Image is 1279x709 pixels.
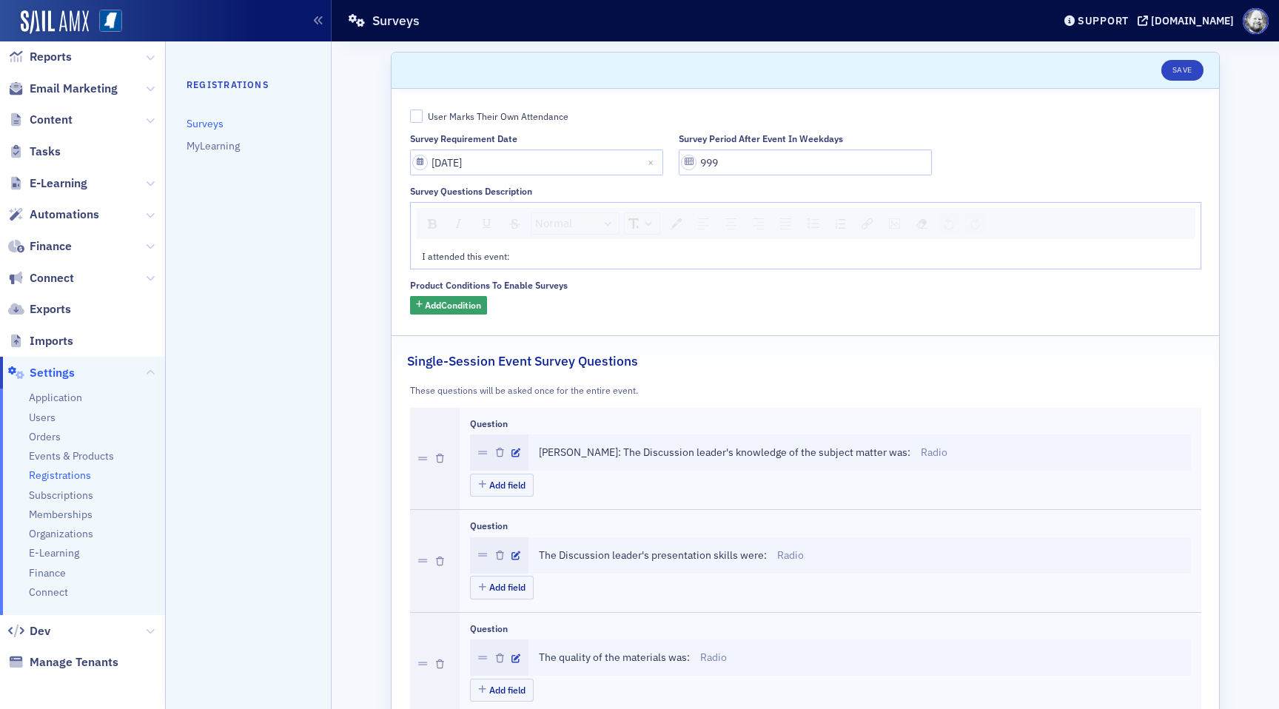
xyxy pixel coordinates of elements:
div: Link [856,213,878,234]
div: Right [748,213,769,234]
a: Finance [8,238,72,255]
a: Tasks [8,144,61,160]
div: rdw-history-control [936,212,988,235]
div: rdw-font-size-control [622,212,662,235]
div: Left [693,213,714,234]
a: Finance [29,566,66,580]
p: Radio [777,548,804,563]
span: Settings [30,365,75,381]
a: Email Marketing [8,81,118,97]
a: Reports [8,49,72,65]
a: View Homepage [89,10,122,35]
div: Survey questions description [410,186,532,197]
span: Exports [30,301,71,317]
p: Radio [921,445,947,460]
div: Product Conditions to Enable Surveys [410,280,568,291]
a: Automations [8,206,99,223]
div: rdw-textalign-control [690,212,799,235]
a: Subscriptions [29,488,93,503]
div: rdw-dropdown [624,212,660,235]
span: Content [30,112,73,128]
div: rdw-wrapper [410,202,1201,269]
div: Center [720,213,742,234]
a: Events & Products [29,449,114,463]
div: Ordered [830,214,850,234]
div: Undo [939,213,959,234]
a: Registrations [29,468,91,483]
div: Survey Period After Event in Weekdays [679,133,843,144]
a: Connect [8,270,74,286]
div: Italic [448,213,470,234]
button: Save [1161,60,1204,81]
h2: Single-Session Event Survey Questions [407,352,638,371]
span: Dev [30,623,50,639]
div: rdw-color-picker [662,212,690,235]
span: Add Condition [425,298,481,312]
span: Tasks [30,144,61,160]
a: Application [29,391,82,405]
div: Underline [476,213,498,234]
span: Normal [535,215,572,232]
span: Manage Tenants [30,654,118,671]
a: Font Size [625,213,659,234]
span: Finance [30,238,72,255]
button: AddCondition [410,296,488,315]
span: E-Learning [30,175,87,192]
input: MM/DD/YYYY [410,149,663,175]
div: rdw-list-control [799,212,853,235]
span: I attended this event: [422,250,510,262]
span: Imports [30,333,73,349]
a: E-Learning [29,546,79,560]
span: The quality of the materials was: [539,650,690,665]
button: Add field [470,474,534,497]
div: rdw-remove-control [908,212,936,235]
div: Survey Requirement Date [410,133,517,144]
button: Add field [470,679,534,702]
a: Block Type [531,213,619,234]
span: The Discussion leader's presentation skills were: [539,548,767,563]
div: Question [470,418,508,429]
div: Bold [423,214,442,234]
span: Orders [29,430,61,444]
h4: Registrations [187,78,310,91]
div: Unordered [802,213,825,234]
div: Justify [775,213,796,234]
a: Exports [8,301,71,317]
div: Remove [911,213,933,234]
input: User Marks Their Own Attendance [410,110,423,123]
a: Manage Tenants [8,654,118,671]
a: Connect [29,585,68,599]
div: Image [884,213,905,234]
span: Connect [30,270,74,286]
p: Radio [700,650,727,665]
div: These questions will be asked once for the entire event. [410,381,907,397]
h1: Surveys [372,12,420,30]
span: Profile [1243,8,1269,34]
div: User Marks Their Own Attendance [428,110,568,123]
div: rdw-link-control [853,212,881,235]
div: Strikethrough [504,214,526,234]
button: [DOMAIN_NAME] [1138,16,1239,26]
a: Imports [8,333,73,349]
span: Users [29,411,56,425]
span: Reports [30,49,72,65]
div: [DOMAIN_NAME] [1151,14,1234,27]
div: rdw-image-control [881,212,908,235]
div: Question [470,623,508,634]
div: rdw-dropdown [531,212,620,235]
a: MyLearning [187,139,240,152]
a: Dev [8,623,50,639]
a: Content [8,112,73,128]
a: E-Learning [8,175,87,192]
a: Surveys [187,117,224,130]
a: Organizations [29,527,93,541]
img: SailAMX [21,10,89,34]
a: Settings [8,365,75,381]
div: rdw-toolbar [416,208,1195,239]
